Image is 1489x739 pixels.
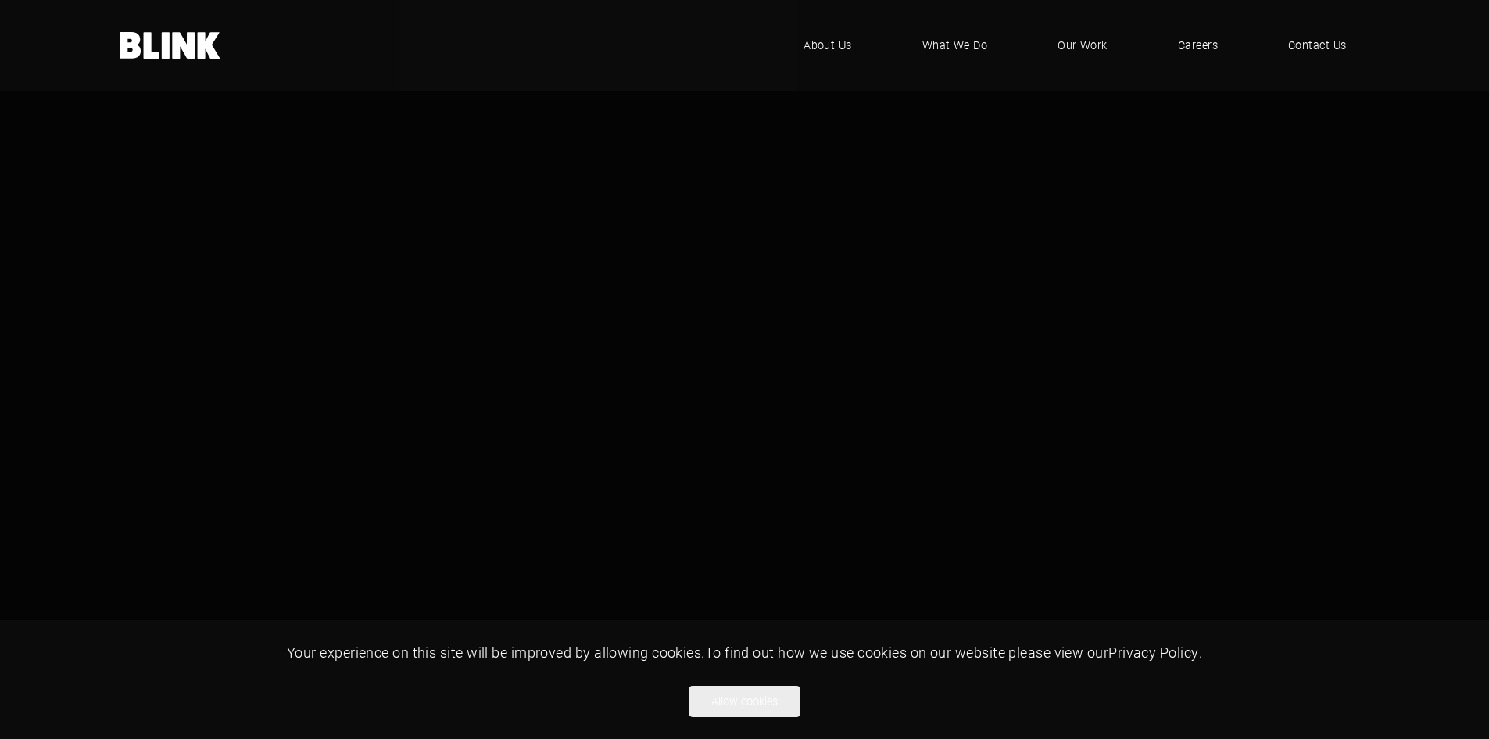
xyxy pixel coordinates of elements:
button: Allow cookies [689,686,800,717]
a: Careers [1154,22,1241,69]
span: Contact Us [1288,37,1347,54]
span: Your experience on this site will be improved by allowing cookies. To find out how we use cookies... [287,643,1202,662]
a: Home [120,32,221,59]
span: Our Work [1058,37,1108,54]
span: Careers [1178,37,1218,54]
span: What We Do [922,37,988,54]
a: Our Work [1034,22,1131,69]
a: What We Do [899,22,1011,69]
a: Contact Us [1265,22,1370,69]
a: About Us [780,22,875,69]
span: About Us [804,37,852,54]
a: Privacy Policy [1108,643,1198,662]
